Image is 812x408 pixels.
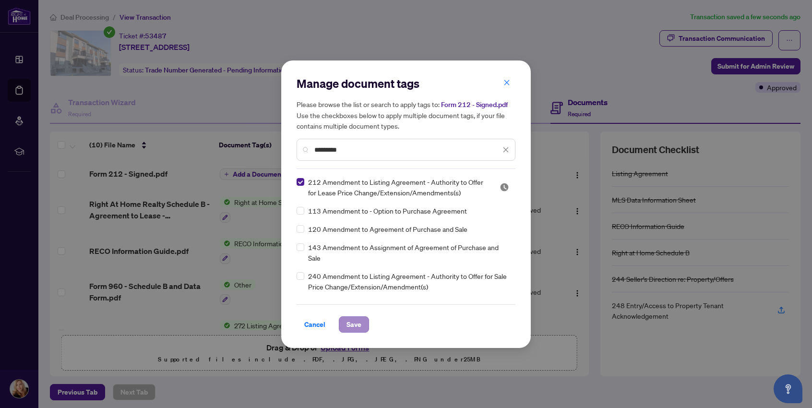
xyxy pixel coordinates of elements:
span: Cancel [304,317,325,332]
button: Save [339,316,369,333]
button: Open asap [774,374,802,403]
span: 143 Amendment to Assignment of Agreement of Purchase and Sale [308,242,510,263]
span: 212 Amendment to Listing Agreement - Authority to Offer for Lease Price Change/Extension/Amendmen... [308,177,488,198]
span: Save [346,317,361,332]
h2: Manage document tags [297,76,515,91]
button: Cancel [297,316,333,333]
img: status [500,182,509,192]
span: 120 Amendment to Agreement of Purchase and Sale [308,224,467,234]
span: Form 212 - Signed.pdf [441,100,508,109]
span: 113 Amendment to - Option to Purchase Agreement [308,205,467,216]
h5: Please browse the list or search to apply tags to: Use the checkboxes below to apply multiple doc... [297,99,515,131]
span: close [502,146,509,153]
span: 240 Amendment to Listing Agreement - Authority to Offer for Sale Price Change/Extension/Amendment(s) [308,271,510,292]
span: Pending Review [500,182,509,192]
span: close [503,79,510,86]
